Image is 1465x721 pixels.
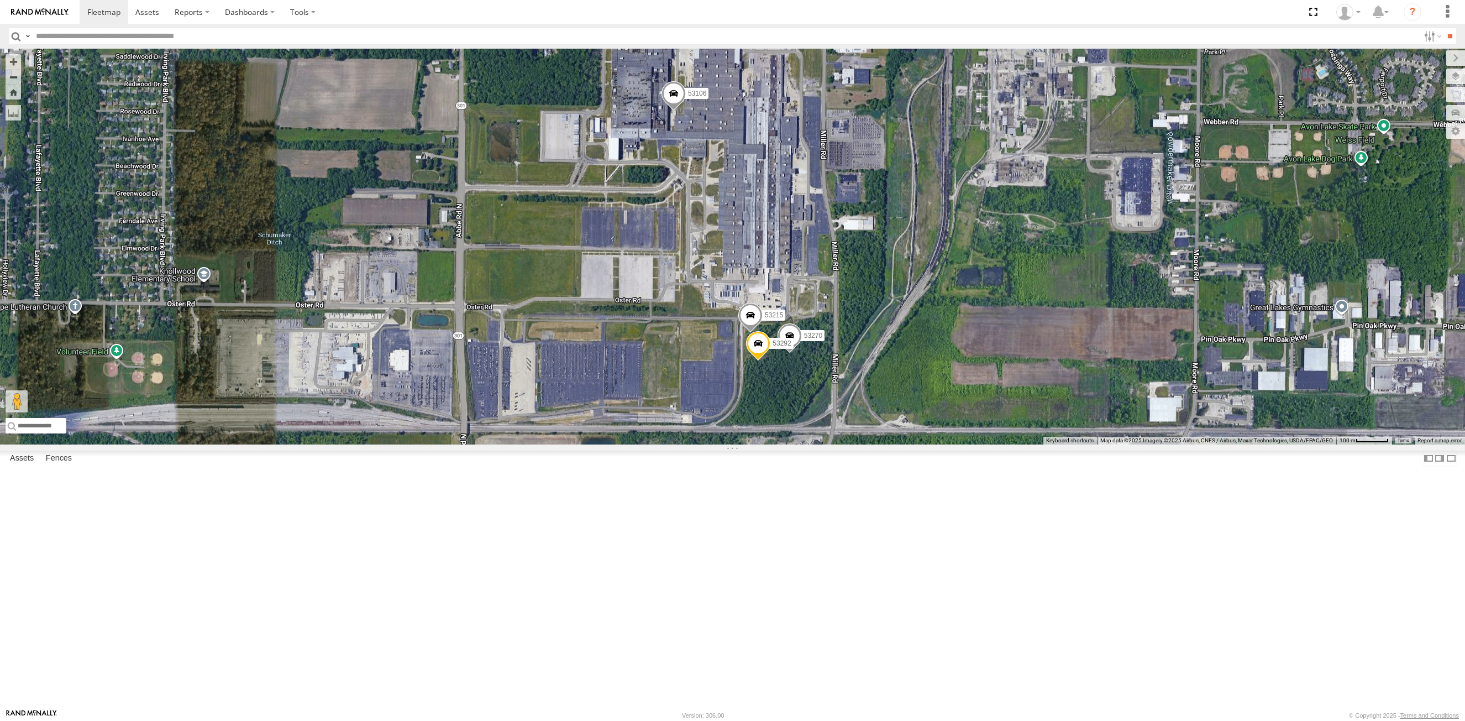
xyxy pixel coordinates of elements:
a: Terms (opens in new tab) [1398,438,1409,443]
button: Keyboard shortcuts [1046,437,1094,445]
span: 53270 [804,332,822,339]
a: Terms and Conditions [1400,712,1459,719]
div: Miky Transport [1332,4,1364,20]
div: Version: 306.00 [682,712,724,719]
span: 53292 [773,340,791,348]
label: Search Query [23,28,32,44]
label: Search Filter Options [1420,28,1443,44]
button: Map Scale: 100 m per 56 pixels [1336,437,1392,445]
a: Report a map error [1417,437,1462,443]
i: ? [1404,3,1421,21]
img: rand-logo.svg [11,8,69,16]
button: Zoom out [6,69,21,85]
label: Hide Summary Table [1446,451,1457,467]
button: Drag Pegman onto the map to open Street View [6,390,28,412]
a: Visit our Website [6,710,57,721]
label: Map Settings [1446,123,1465,139]
span: 100 m [1340,437,1356,443]
span: 53106 [688,90,706,97]
label: Fences [40,451,77,466]
span: Map data ©2025 Imagery ©2025 Airbus, CNES / Airbus, Maxar Technologies, USDA/FPAC/GEO [1100,437,1333,443]
label: Dock Summary Table to the Right [1434,451,1445,467]
div: © Copyright 2025 - [1349,712,1459,719]
button: Zoom Home [6,85,21,100]
button: Zoom in [6,54,21,69]
label: Assets [4,451,39,466]
span: 53215 [764,312,783,320]
label: Measure [6,105,21,121]
label: Dock Summary Table to the Left [1423,451,1434,467]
